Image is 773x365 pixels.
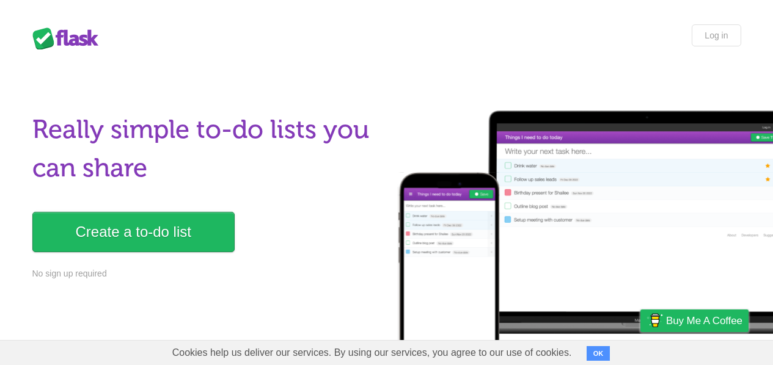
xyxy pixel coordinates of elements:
span: Buy me a coffee [666,310,742,331]
a: Buy me a coffee [640,309,749,332]
a: Log in [692,24,741,46]
button: OK [587,346,610,361]
p: No sign up required [32,267,379,280]
img: Buy me a coffee [647,310,663,331]
a: Create a to-do list [32,212,235,252]
h1: Really simple to-do lists you can share [32,110,379,187]
span: Cookies help us deliver our services. By using our services, you agree to our use of cookies. [160,341,584,365]
div: Flask Lists [32,27,106,49]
